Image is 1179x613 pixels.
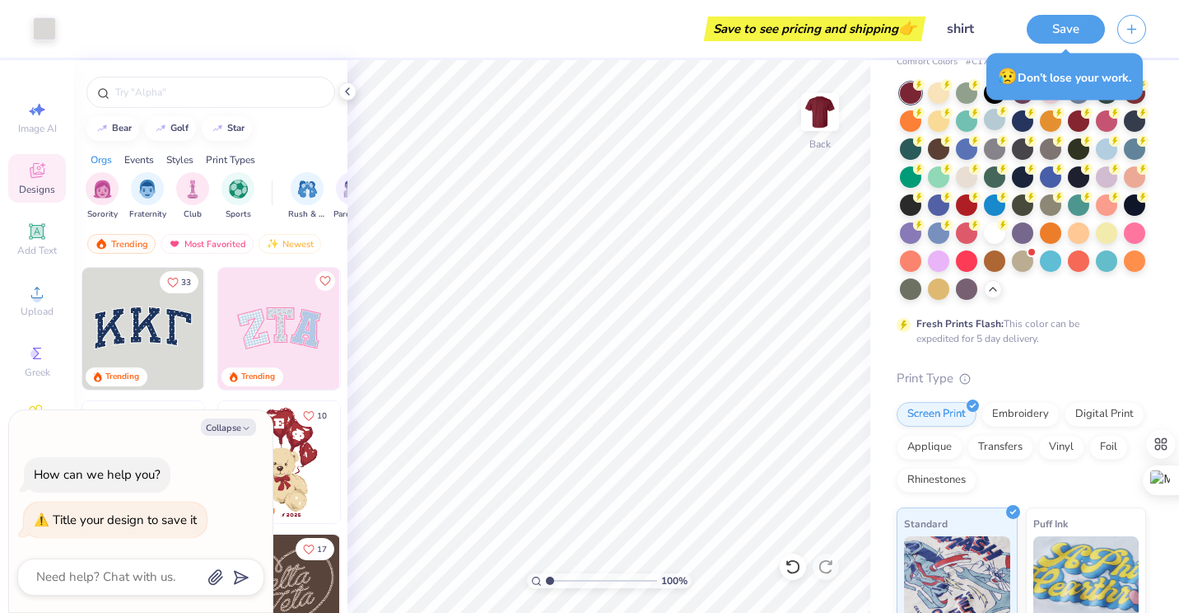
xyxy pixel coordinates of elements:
[184,180,202,199] img: Club Image
[124,152,154,167] div: Events
[170,124,189,133] div: golf
[1065,402,1144,427] div: Digital Print
[986,54,1143,101] div: Don’t lose your work.
[176,172,209,221] button: filter button
[897,435,962,460] div: Applique
[809,137,831,152] div: Back
[21,305,54,318] span: Upload
[86,116,139,141] button: bear
[86,172,119,221] div: filter for Sorority
[897,369,1146,388] div: Print Type
[206,152,255,167] div: Print Types
[168,238,181,250] img: most_fav.gif
[218,401,340,523] img: 587403a7-0594-4a7f-b2bd-0ca67a3ff8dd
[112,124,132,133] div: bear
[53,512,197,528] div: Title your design to save it
[218,268,340,390] img: 9980f5e8-e6a1-4b4a-8839-2b0e9349023c
[18,122,57,135] span: Image AI
[288,172,326,221] button: filter button
[86,172,119,221] button: filter button
[181,278,191,287] span: 33
[91,152,112,167] div: Orgs
[241,371,275,383] div: Trending
[966,55,1000,69] span: # C1717
[315,271,335,291] button: Like
[129,208,166,221] span: Fraternity
[934,12,1014,45] input: Untitled Design
[229,180,248,199] img: Sports Image
[129,172,166,221] button: filter button
[160,405,198,427] button: Like
[897,468,976,493] div: Rhinestones
[203,268,325,390] img: edfb13fc-0e43-44eb-bea2-bf7fc0dd67f9
[1038,435,1084,460] div: Vinyl
[19,183,55,196] span: Designs
[25,366,50,379] span: Greek
[201,419,256,436] button: Collapse
[998,66,1018,87] span: 😥
[114,84,324,101] input: Try "Alpha"
[898,18,916,38] span: 👉
[17,244,57,257] span: Add Text
[227,124,245,133] div: star
[93,180,112,199] img: Sorority Image
[203,401,325,523] img: d12a98c7-f0f7-4345-bf3a-b9f1b718b86e
[904,515,948,532] span: Standard
[333,208,371,221] span: Parent's Weekend
[166,152,193,167] div: Styles
[105,371,139,383] div: Trending
[1027,15,1105,44] button: Save
[176,172,209,221] div: filter for Club
[129,172,166,221] div: filter for Fraternity
[339,268,461,390] img: 5ee11766-d822-42f5-ad4e-763472bf8dcf
[34,466,161,483] div: How can we help you?
[333,172,371,221] div: filter for Parent's Weekend
[95,238,108,250] img: trending.gif
[82,401,204,523] img: 83dda5b0-2158-48ca-832c-f6b4ef4c4536
[343,180,362,199] img: Parent's Weekend Image
[87,234,156,254] div: Trending
[160,271,198,293] button: Like
[154,124,167,133] img: trend_line.gif
[916,316,1119,346] div: This color can be expedited for 5 day delivery.
[288,208,326,221] span: Rush & Bid
[145,116,196,141] button: golf
[967,435,1033,460] div: Transfers
[296,538,334,560] button: Like
[221,172,254,221] button: filter button
[317,412,327,420] span: 10
[96,124,109,133] img: trend_line.gif
[298,180,317,199] img: Rush & Bid Image
[708,16,921,41] div: Save to see pricing and shipping
[226,208,251,221] span: Sports
[82,268,204,390] img: 3b9aba4f-e317-4aa7-a679-c95a879539bd
[897,55,958,69] span: Comfort Colors
[1033,515,1068,532] span: Puff Ink
[339,401,461,523] img: e74243e0-e378-47aa-a400-bc6bcb25063a
[259,234,321,254] div: Newest
[804,96,836,129] img: Back
[184,208,202,221] span: Club
[202,116,252,141] button: star
[296,405,334,427] button: Like
[266,238,279,250] img: Newest.gif
[138,180,156,199] img: Fraternity Image
[221,172,254,221] div: filter for Sports
[981,402,1060,427] div: Embroidery
[87,208,118,221] span: Sorority
[897,402,976,427] div: Screen Print
[333,172,371,221] button: filter button
[317,545,327,554] span: 17
[1089,435,1128,460] div: Foil
[661,573,687,588] span: 100 %
[288,172,326,221] div: filter for Rush & Bid
[916,317,1004,330] strong: Fresh Prints Flash:
[161,234,254,254] div: Most Favorited
[211,124,224,133] img: trend_line.gif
